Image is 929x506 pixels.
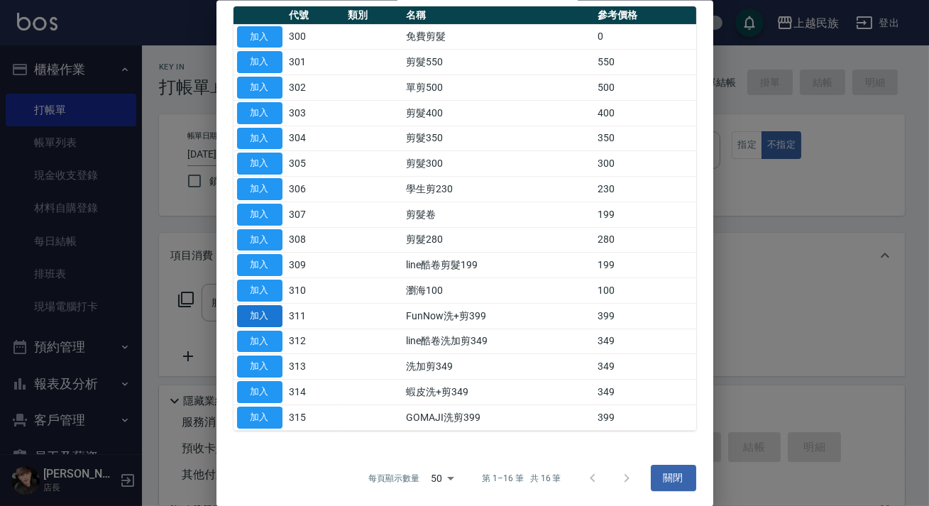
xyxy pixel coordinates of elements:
[286,353,344,379] td: 313
[286,75,344,100] td: 302
[594,405,696,430] td: 399
[368,471,419,484] p: 每頁顯示數量
[594,176,696,202] td: 230
[237,26,282,48] button: 加入
[402,126,594,151] td: 剪髮350
[402,75,594,100] td: 單剪500
[286,202,344,227] td: 307
[402,329,594,354] td: line酷卷洗加剪349
[402,150,594,176] td: 剪髮300
[286,150,344,176] td: 305
[237,178,282,200] button: 加入
[237,51,282,73] button: 加入
[286,329,344,354] td: 312
[594,277,696,303] td: 100
[237,153,282,175] button: 加入
[286,24,344,50] td: 300
[286,227,344,253] td: 308
[237,203,282,225] button: 加入
[594,6,696,24] th: 參考價格
[286,176,344,202] td: 306
[402,277,594,303] td: 瀏海100
[237,280,282,302] button: 加入
[402,24,594,50] td: 免費剪髮
[402,176,594,202] td: 學生剪230
[594,126,696,151] td: 350
[425,458,459,497] div: 50
[237,381,282,403] button: 加入
[402,353,594,379] td: 洗加剪349
[286,303,344,329] td: 311
[402,405,594,430] td: GOMAJI洗剪399
[594,227,696,253] td: 280
[594,100,696,126] td: 400
[651,465,696,491] button: 關閉
[594,202,696,227] td: 199
[286,252,344,277] td: 309
[402,303,594,329] td: FunNow洗+剪399
[286,49,344,75] td: 301
[237,356,282,378] button: 加入
[594,24,696,50] td: 0
[237,254,282,276] button: 加入
[237,101,282,123] button: 加入
[286,277,344,303] td: 310
[594,150,696,176] td: 300
[594,329,696,354] td: 349
[482,471,561,484] p: 第 1–16 筆 共 16 筆
[402,379,594,405] td: 蝦皮洗+剪349
[286,405,344,430] td: 315
[594,353,696,379] td: 349
[344,6,402,24] th: 類別
[237,77,282,99] button: 加入
[594,252,696,277] td: 199
[402,202,594,227] td: 剪髮卷
[594,379,696,405] td: 349
[286,126,344,151] td: 304
[402,6,594,24] th: 名稱
[237,406,282,428] button: 加入
[402,100,594,126] td: 剪髮400
[402,252,594,277] td: line酷卷剪髮199
[402,227,594,253] td: 剪髮280
[286,100,344,126] td: 303
[594,49,696,75] td: 550
[286,6,344,24] th: 代號
[286,379,344,405] td: 314
[594,75,696,100] td: 500
[402,49,594,75] td: 剪髮550
[237,330,282,352] button: 加入
[594,303,696,329] td: 399
[237,304,282,326] button: 加入
[237,229,282,251] button: 加入
[237,127,282,149] button: 加入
